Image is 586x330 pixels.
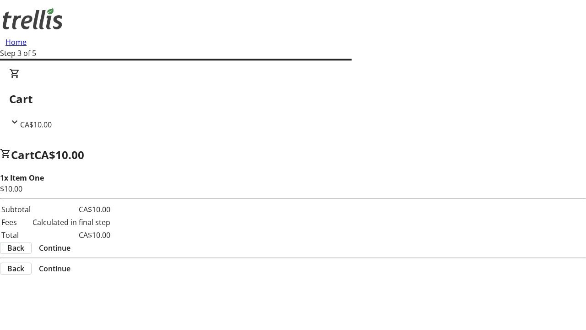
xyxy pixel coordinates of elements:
h2: Cart [9,91,577,107]
button: Continue [32,263,78,274]
span: Continue [39,242,71,253]
td: Subtotal [1,203,31,215]
span: Continue [39,263,71,274]
td: Calculated in final step [32,216,111,228]
td: CA$10.00 [32,203,111,215]
td: CA$10.00 [32,229,111,241]
span: CA$10.00 [20,120,52,130]
span: Cart [11,147,34,162]
span: Back [7,242,24,253]
td: Total [1,229,31,241]
span: CA$10.00 [34,147,84,162]
button: Continue [32,242,78,253]
td: Fees [1,216,31,228]
span: Back [7,263,24,274]
div: CartCA$10.00 [9,68,577,130]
